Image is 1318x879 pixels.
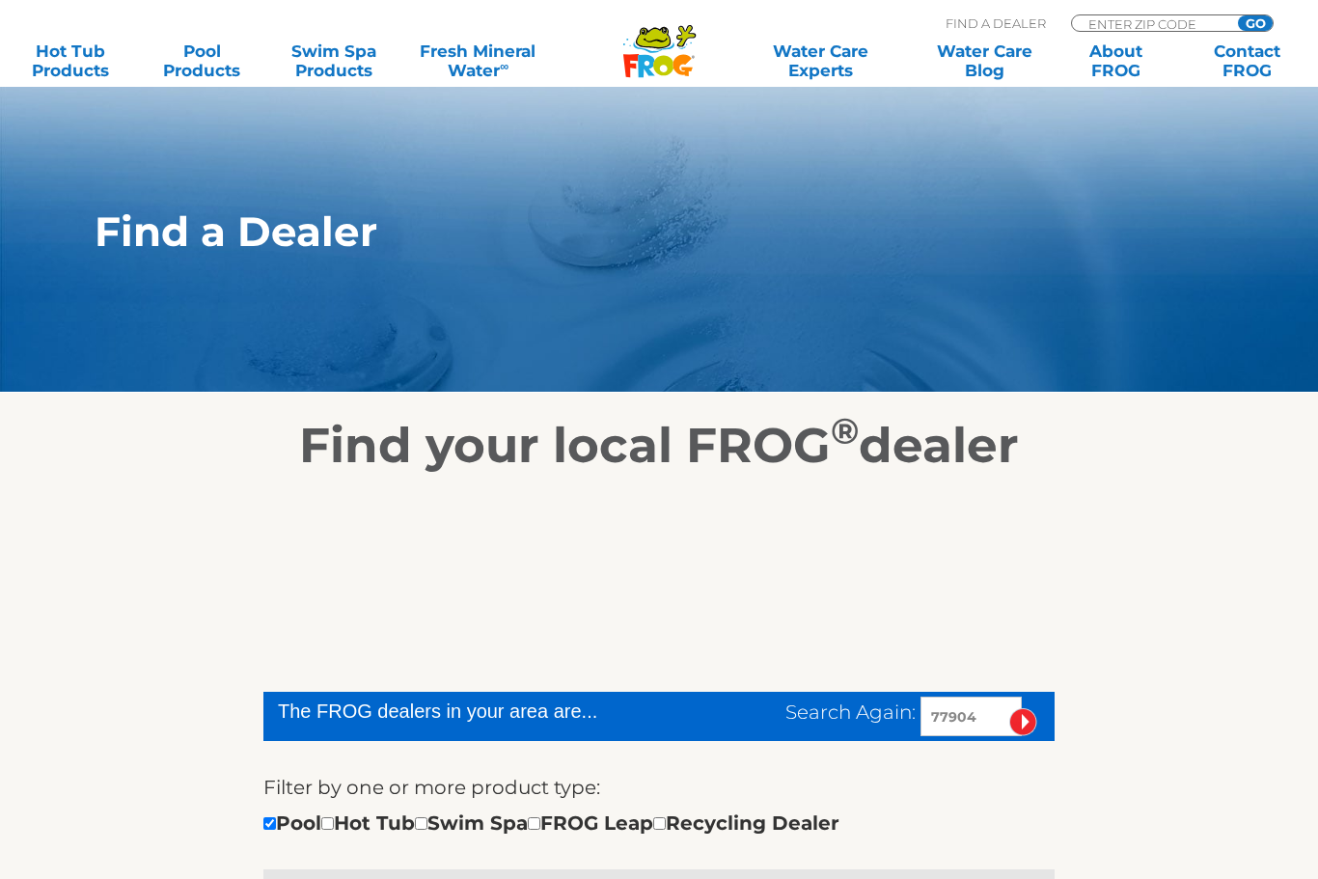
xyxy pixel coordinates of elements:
[66,417,1252,475] h2: Find your local FROG dealer
[933,41,1035,80] a: Water CareBlog
[500,59,508,73] sup: ∞
[263,808,839,838] div: Pool Hot Tub Swim Spa FROG Leap Recycling Dealer
[1009,708,1037,736] input: Submit
[283,41,385,80] a: Swim SpaProducts
[831,409,859,453] sup: ®
[1196,41,1299,80] a: ContactFROG
[785,700,916,724] span: Search Again:
[1238,15,1273,31] input: GO
[95,208,1134,255] h1: Find a Dealer
[263,772,600,803] label: Filter by one or more product type:
[151,41,253,80] a: PoolProducts
[414,41,542,80] a: Fresh MineralWater∞
[737,41,903,80] a: Water CareExperts
[946,14,1046,32] p: Find A Dealer
[19,41,122,80] a: Hot TubProducts
[1086,15,1217,32] input: Zip Code Form
[1065,41,1167,80] a: AboutFROG
[278,697,667,726] div: The FROG dealers in your area are...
